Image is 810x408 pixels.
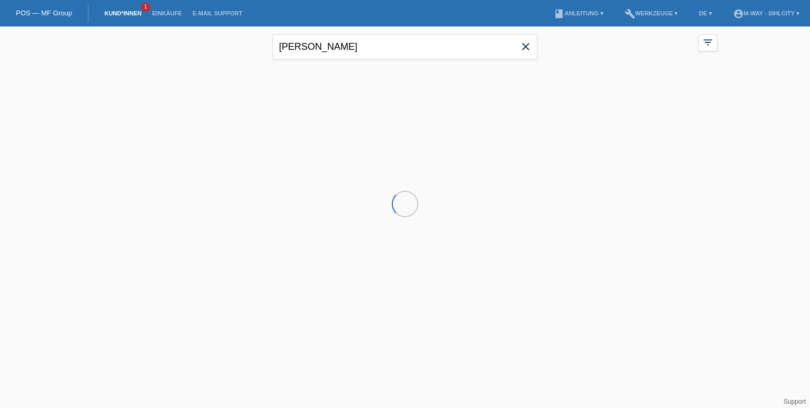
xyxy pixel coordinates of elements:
a: account_circlem-way - Sihlcity ▾ [728,10,805,16]
i: book [554,8,564,19]
a: Support [784,398,806,405]
i: account_circle [733,8,744,19]
a: POS — MF Group [16,9,72,17]
a: E-Mail Support [187,10,248,16]
input: Suche... [273,34,537,59]
i: build [625,8,635,19]
i: close [519,40,532,53]
a: Einkäufe [147,10,187,16]
i: filter_list [702,37,714,48]
a: Kund*innen [99,10,147,16]
a: bookAnleitung ▾ [548,10,608,16]
a: DE ▾ [694,10,717,16]
span: 1 [141,3,150,12]
a: buildWerkzeuge ▾ [619,10,683,16]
